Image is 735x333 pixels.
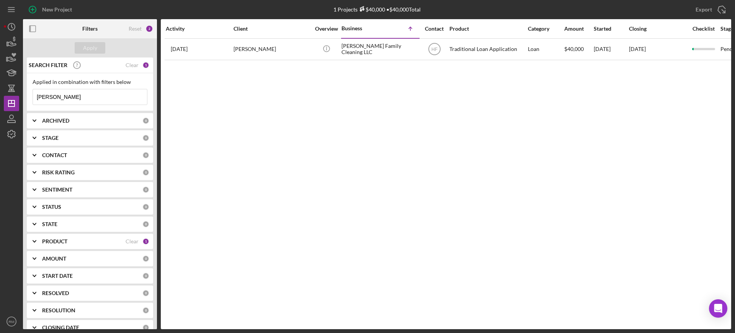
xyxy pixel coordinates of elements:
div: Applied in combination with filters below [33,79,147,85]
div: 2 [145,25,153,33]
b: SENTIMENT [42,187,72,193]
button: New Project [23,2,80,17]
div: [PERSON_NAME] [234,39,310,59]
div: 0 [142,290,149,297]
b: ARCHIVED [42,118,69,124]
time: [DATE] [629,46,646,52]
div: Category [528,26,563,32]
text: HF [431,47,438,52]
div: Reset [129,26,142,32]
div: 0 [142,203,149,210]
div: [PERSON_NAME] Family Cleaning LLC [341,39,418,59]
div: Overview [312,26,341,32]
div: 0 [142,152,149,159]
b: CONTACT [42,152,67,158]
b: STATE [42,221,57,227]
div: Contact [420,26,449,32]
b: RISK RATING [42,169,75,176]
div: 0 [142,117,149,124]
button: RM [4,314,19,329]
div: Activity [166,26,233,32]
div: Product [449,26,526,32]
div: [DATE] [594,39,628,59]
b: RESOLVED [42,290,69,296]
div: New Project [42,2,72,17]
b: CLOSING DATE [42,325,79,331]
b: START DATE [42,273,73,279]
div: 0 [142,135,149,141]
b: SEARCH FILTER [29,62,67,68]
time: 2025-09-12 18:30 [171,46,188,52]
div: $40,000 [358,6,385,13]
div: Client [234,26,310,32]
div: 0 [142,272,149,279]
div: 0 [142,307,149,314]
div: 1 Projects • $40,000 Total [333,6,421,13]
div: 0 [142,255,149,262]
button: Export [688,2,731,17]
div: Checklist [687,26,720,32]
text: RM [9,320,15,324]
div: Started [594,26,628,32]
b: RESOLUTION [42,307,75,313]
div: Closing [629,26,686,32]
div: 1 [142,238,149,245]
div: 0 [142,221,149,228]
div: 0 [142,169,149,176]
div: Apply [83,42,97,54]
div: Open Intercom Messenger [709,299,727,318]
div: 0 [142,186,149,193]
div: Clear [126,62,139,68]
div: 0 [142,324,149,331]
div: 1 [142,62,149,69]
div: Business [341,25,380,31]
span: $40,000 [564,46,584,52]
b: AMOUNT [42,256,66,262]
div: Export [696,2,712,17]
div: Amount [564,26,593,32]
button: Apply [75,42,105,54]
div: Loan [528,39,563,59]
div: Traditional Loan Application [449,39,526,59]
b: PRODUCT [42,238,67,244]
div: Clear [126,238,139,244]
b: STAGE [42,135,59,141]
b: STATUS [42,204,61,210]
b: Filters [82,26,98,32]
